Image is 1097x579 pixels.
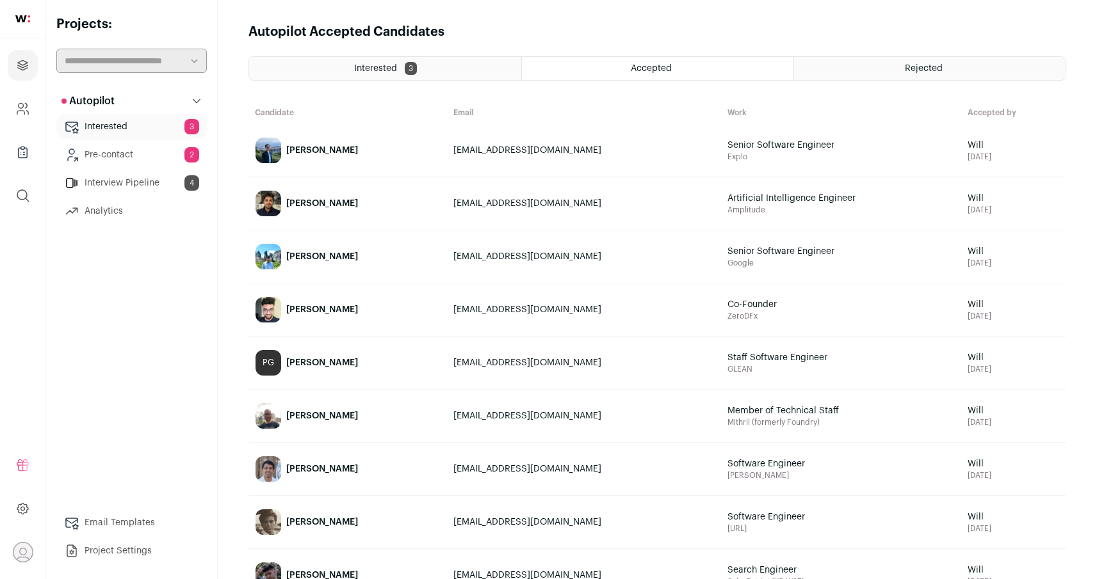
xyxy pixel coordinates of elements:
div: [EMAIL_ADDRESS][DOMAIN_NAME] [453,463,715,475]
a: Company and ATS Settings [8,93,38,124]
span: [DATE] [968,364,1060,374]
a: Analytics [56,198,207,224]
th: Candidate [248,101,447,124]
span: Will [968,351,1060,364]
img: 44f34ea3ae6372587b96fca668702cd19d80c12d7399a5429d3b4356accfd274.jpg [256,403,281,429]
a: [PERSON_NAME] [249,496,446,548]
span: Will [968,139,1060,152]
th: Email [447,101,721,124]
a: [PERSON_NAME] [249,443,446,495]
span: Will [968,564,1060,576]
p: Autopilot [61,93,115,109]
span: Rejected [905,64,943,73]
span: Accepted [631,64,672,73]
a: [PERSON_NAME] [249,390,446,441]
a: Interview Pipeline4 [56,170,207,196]
span: 2 [184,147,199,163]
span: 4 [184,175,199,191]
a: Company Lists [8,137,38,168]
span: [DATE] [968,417,1060,427]
span: Will [968,298,1060,311]
span: [DATE] [968,470,1060,480]
span: Staff Software Engineer [727,351,881,364]
div: [PERSON_NAME] [286,463,358,475]
th: Work [721,101,961,124]
div: [EMAIL_ADDRESS][DOMAIN_NAME] [453,250,715,263]
img: 1835978bdc992c138e8014690e7855e95514ee4afd246c2390cb4972c9c55e3c.jpg [256,456,281,482]
span: Search Engineer [727,564,881,576]
div: PG [256,350,281,376]
span: Mithril (formerly Foundry) [727,417,955,427]
a: Projects [8,50,38,81]
span: Will [968,192,1060,205]
a: Rejected [794,57,1066,80]
img: wellfound-shorthand-0d5821cbd27db2630d0214b213865d53afaa358527fdda9d0ea32b1df1b89c2c.svg [15,15,30,22]
span: [DATE] [968,152,1060,162]
a: PG [PERSON_NAME] [249,337,446,388]
a: Interested3 [56,114,207,139]
button: Autopilot [56,88,207,114]
span: ZeroDFx [727,311,955,321]
div: [PERSON_NAME] [286,250,358,263]
h2: Projects: [56,15,207,33]
div: [PERSON_NAME] [286,409,358,422]
span: Senior Software Engineer [727,139,881,152]
th: Accepted by [961,101,1066,124]
span: [URL] [727,523,955,534]
span: Software Engineer [727,457,881,470]
span: Co-Founder [727,298,881,311]
span: [DATE] [968,205,1060,215]
img: ff19623e70e35f9fe5c50e08d042f2c821e0154359a6057e66185f6a27f79882.jpg [256,297,281,322]
h1: Autopilot Accepted Candidates [248,23,444,41]
a: Email Templates [56,510,207,535]
div: [EMAIL_ADDRESS][DOMAIN_NAME] [453,144,715,157]
a: [PERSON_NAME] [249,178,446,229]
img: 93d52a86d0c3cb76a7a6fc2fedf303f82afee2b77b04dae7e8ec8334da8b7fc3.jpg [256,509,281,535]
span: 3 [405,62,417,75]
span: Member of Technical Staff [727,404,881,417]
div: [EMAIL_ADDRESS][DOMAIN_NAME] [453,356,715,369]
a: [PERSON_NAME] [249,284,446,335]
div: [PERSON_NAME] [286,303,358,316]
span: Amplitude [727,205,955,215]
div: [PERSON_NAME] [286,516,358,528]
div: [PERSON_NAME] [286,197,358,210]
div: [PERSON_NAME] [286,356,358,369]
img: 8a9481b3511a8716f6caef1e66aae3cf1a72724324ceb286630748edb2572347 [256,244,281,269]
div: [EMAIL_ADDRESS][DOMAIN_NAME] [453,516,715,528]
span: [DATE] [968,523,1060,534]
span: Will [968,245,1060,258]
span: Explo [727,152,955,162]
button: Open dropdown [13,542,33,562]
span: Artificial Intelligence Engineer [727,192,881,205]
img: a9aedb63858c365fd875dfb347b112a72de16053d58a70625489b9052c9c7864 [256,138,281,163]
div: [EMAIL_ADDRESS][DOMAIN_NAME] [453,303,715,316]
span: Will [968,457,1060,470]
a: Interested 3 [249,57,521,80]
a: Project Settings [56,538,207,564]
div: [PERSON_NAME] [286,144,358,157]
span: Google [727,258,955,268]
div: [EMAIL_ADDRESS][DOMAIN_NAME] [453,409,715,422]
span: Will [968,511,1060,523]
span: GLEAN [727,364,955,374]
span: [DATE] [968,258,1060,268]
span: [DATE] [968,311,1060,321]
span: Will [968,404,1060,417]
a: [PERSON_NAME] [249,125,446,176]
img: ac645087cb26a6e1654b436aec9f6d047572c9ec4b012dc401d02877392debd6 [256,191,281,216]
span: [PERSON_NAME] [727,470,955,480]
a: Pre-contact2 [56,142,207,168]
span: Software Engineer [727,511,881,523]
span: Senior Software Engineer [727,245,881,258]
a: [PERSON_NAME] [249,231,446,282]
div: [EMAIL_ADDRESS][DOMAIN_NAME] [453,197,715,210]
span: 3 [184,119,199,134]
span: Interested [354,64,397,73]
